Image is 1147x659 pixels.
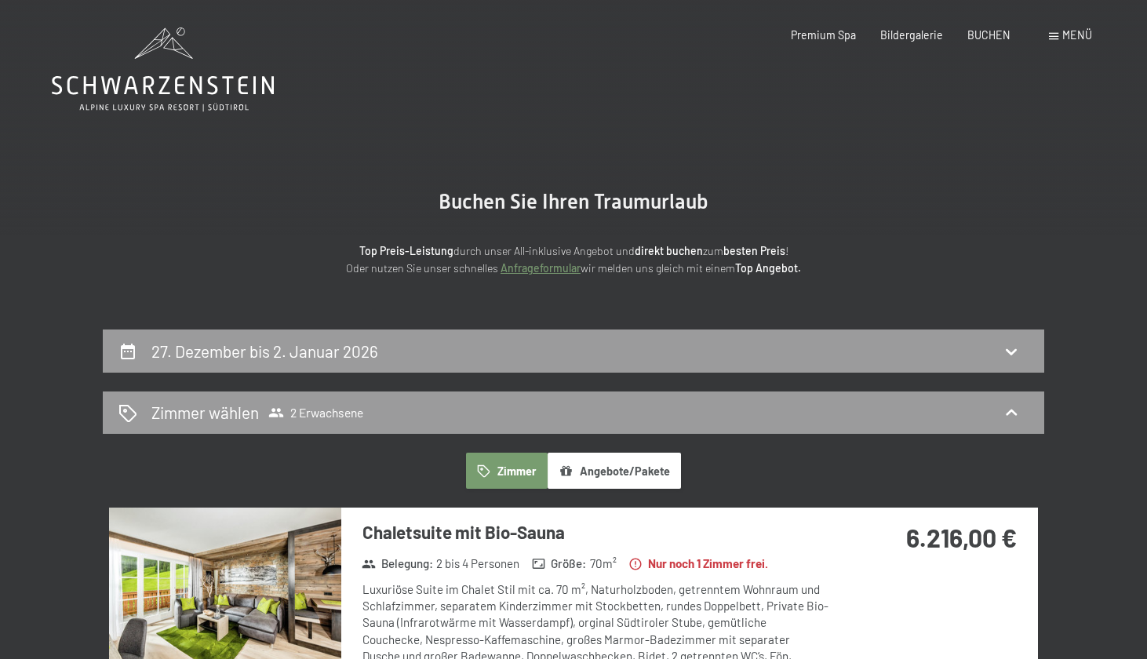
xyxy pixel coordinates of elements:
[532,555,587,572] strong: Größe :
[590,555,617,572] span: 70 m²
[268,405,363,421] span: 2 Erwachsene
[466,453,548,489] button: Zimmer
[723,244,785,257] strong: besten Preis
[1062,28,1092,42] span: Menü
[362,555,433,572] strong: Belegung :
[880,28,943,42] a: Bildergalerie
[735,261,801,275] strong: Top Angebot.
[906,522,1017,552] strong: 6.216,00 €
[501,261,581,275] a: Anfrageformular
[151,341,378,361] h2: 27. Dezember bis 2. Januar 2026
[436,555,519,572] span: 2 bis 4 Personen
[635,244,703,257] strong: direkt buchen
[362,520,829,544] h3: Chaletsuite mit Bio-Sauna
[439,190,708,213] span: Buchen Sie Ihren Traumurlaub
[151,401,259,424] h2: Zimmer wählen
[359,244,453,257] strong: Top Preis-Leistung
[548,453,681,489] button: Angebote/Pakete
[228,242,919,278] p: durch unser All-inklusive Angebot und zum ! Oder nutzen Sie unser schnelles wir melden uns gleich...
[791,28,856,42] a: Premium Spa
[628,555,768,572] strong: Nur noch 1 Zimmer frei.
[967,28,1010,42] a: BUCHEN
